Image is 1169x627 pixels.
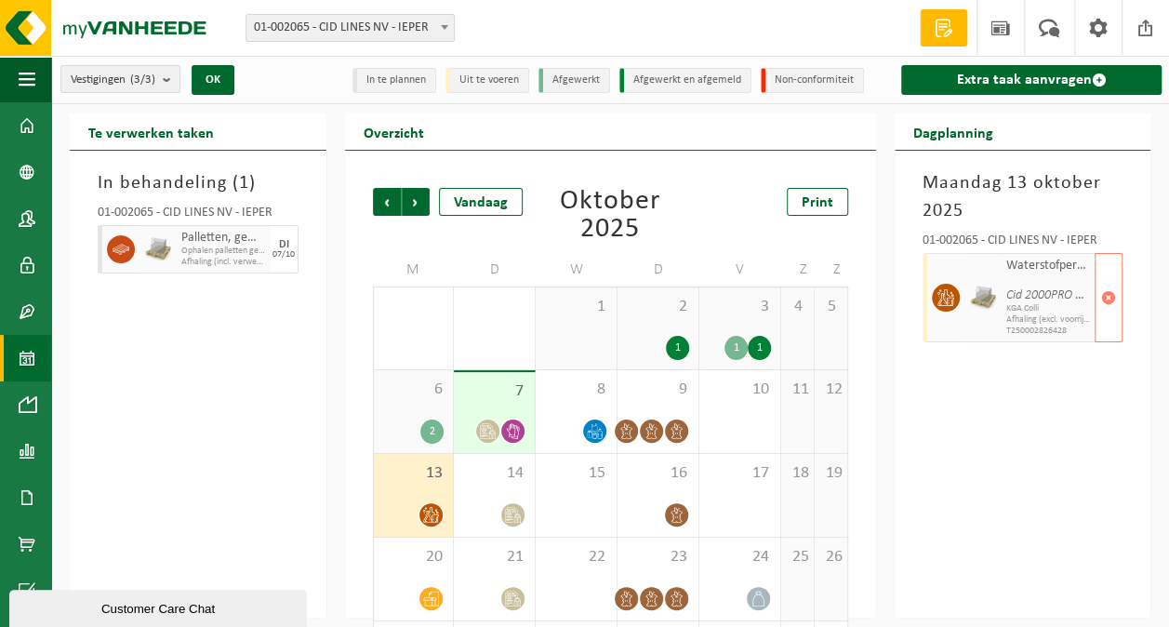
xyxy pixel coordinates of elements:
td: V [699,253,781,287]
span: Print [802,195,833,210]
span: Afhaling (incl. verwerking) [181,257,266,268]
span: 9 [627,380,689,400]
div: 01-002065 - CID LINES NV - IEPER [923,234,1123,253]
span: 17 [709,463,771,484]
button: OK [192,65,234,95]
span: 7 [463,381,525,402]
iframe: chat widget [9,586,311,627]
td: M [373,253,455,287]
span: 20 [383,547,445,567]
div: 01-002065 - CID LINES NV - IEPER [98,207,299,225]
span: 16 [627,463,689,484]
span: 18 [790,463,804,484]
span: Ophalen palletten gemengd door [PERSON_NAME] [181,246,266,257]
span: T250002826428 [1006,326,1091,337]
td: Z [781,253,815,287]
span: Volgende [402,188,430,216]
div: 1 [748,336,771,360]
div: 1 [666,336,689,360]
span: 3 [709,297,771,317]
span: Waterstofperoxide met perazijnzuur in kleinverpakking [1006,259,1091,273]
h3: Maandag 13 oktober 2025 [923,169,1123,225]
span: 01-002065 - CID LINES NV - IEPER [246,15,454,41]
div: Vandaag [439,188,523,216]
span: 1 [545,297,607,317]
td: D [454,253,536,287]
span: Palletten, gemengd [181,231,266,246]
li: In te plannen [352,68,436,93]
img: LP-PA-00000-WDN-11 [144,235,172,263]
span: 2 [627,297,689,317]
span: 8 [545,380,607,400]
span: 26 [824,547,838,567]
div: 07/10 [272,250,295,260]
span: 13 [383,463,445,484]
li: Afgewerkt [538,68,610,93]
span: 12 [824,380,838,400]
span: Vestigingen [71,66,155,94]
td: D [618,253,699,287]
span: 4 [790,297,804,317]
span: 6 [383,380,445,400]
span: 10 [709,380,771,400]
div: Oktober 2025 [537,188,684,244]
h2: Te verwerken taken [70,113,232,150]
span: 14 [463,463,525,484]
td: W [536,253,618,287]
a: Extra taak aanvragen [901,65,1162,95]
span: 5 [824,297,838,317]
div: DI [279,239,289,250]
span: 11 [790,380,804,400]
td: Z [815,253,848,287]
span: 24 [709,547,771,567]
span: 1 [239,174,249,193]
li: Non-conformiteit [761,68,864,93]
li: Afgewerkt en afgemeld [619,68,751,93]
button: Vestigingen(3/3) [60,65,180,93]
h2: Overzicht [345,113,443,150]
span: 21 [463,547,525,567]
img: LP-PA-00000-WDN-11 [969,284,997,312]
span: Vorige [373,188,401,216]
a: Print [787,188,848,216]
span: 15 [545,463,607,484]
span: 25 [790,547,804,567]
span: KGA Colli [1006,303,1091,314]
h2: Dagplanning [895,113,1012,150]
span: 19 [824,463,838,484]
count: (3/3) [130,73,155,86]
h3: In behandeling ( ) [98,169,299,197]
span: Afhaling (excl. voorrijkost) [1006,314,1091,326]
span: 23 [627,547,689,567]
div: 2 [420,420,444,444]
li: Uit te voeren [445,68,529,93]
span: 22 [545,547,607,567]
div: 1 [724,336,748,360]
span: 01-002065 - CID LINES NV - IEPER [246,14,455,42]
